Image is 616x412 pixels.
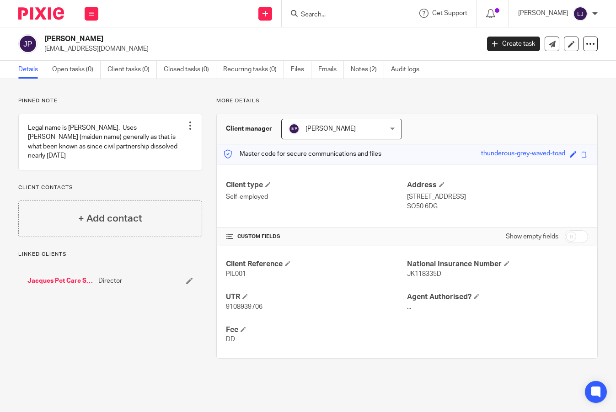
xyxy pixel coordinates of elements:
[44,34,387,44] h2: [PERSON_NAME]
[432,10,467,16] span: Get Support
[351,61,384,79] a: Notes (2)
[226,192,407,201] p: Self-employed
[291,61,311,79] a: Files
[98,276,122,285] span: Director
[223,61,284,79] a: Recurring tasks (0)
[27,276,94,285] a: Jacques Pet Care Services Ltd
[407,202,588,211] p: SO50 6DG
[164,61,216,79] a: Closed tasks (0)
[226,336,235,343] span: DD
[78,211,142,226] h4: + Add contact
[305,126,356,132] span: [PERSON_NAME]
[226,292,407,302] h4: UTR
[226,304,262,310] span: 9108939706
[481,149,565,159] div: thunderous-grey-waved-toad
[226,325,407,335] h4: Fee
[391,61,426,79] a: Audit logs
[18,97,202,105] p: Pinned note
[407,271,441,277] span: JK118335D
[573,6,588,21] img: svg%3E
[300,11,382,19] input: Search
[18,251,202,258] p: Linked clients
[226,233,407,240] h4: CUSTOM FIELDS
[487,37,540,51] a: Create task
[216,97,598,105] p: More details
[107,61,157,79] a: Client tasks (0)
[226,271,246,277] span: PIL001
[407,304,411,310] span: ...
[18,7,64,20] img: Pixie
[318,61,344,79] a: Emails
[506,232,558,241] label: Show empty fields
[224,149,381,158] p: Master code for secure communications and files
[18,34,37,53] img: svg%3E
[407,259,588,269] h4: National Insurance Number
[407,180,588,190] h4: Address
[226,180,407,190] h4: Client type
[518,9,568,18] p: [PERSON_NAME]
[407,192,588,201] p: [STREET_ADDRESS]
[52,61,101,79] a: Open tasks (0)
[44,44,473,53] p: [EMAIL_ADDRESS][DOMAIN_NAME]
[18,61,45,79] a: Details
[226,124,272,133] h3: Client manager
[226,259,407,269] h4: Client Reference
[289,123,300,134] img: svg%3E
[18,184,202,191] p: Client contacts
[407,292,588,302] h4: Agent Authorised?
